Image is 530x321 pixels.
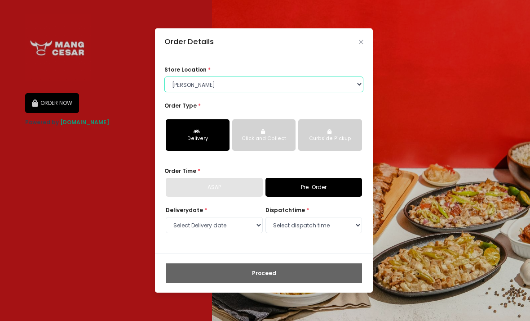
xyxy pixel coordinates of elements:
div: Delivery [172,135,224,142]
span: store location [164,66,207,73]
button: Curbside Pickup [298,119,362,151]
button: Click and Collect [232,119,296,151]
button: Proceed [166,263,362,283]
div: Order Details [164,36,214,48]
a: Pre-Order [265,178,362,197]
button: Delivery [166,119,230,151]
div: Click and Collect [238,135,290,142]
span: Order Type [164,102,197,109]
span: dispatch time [265,206,305,214]
button: Close [359,40,363,45]
span: Delivery date [166,206,203,214]
span: Order Time [164,167,196,175]
div: Curbside Pickup [304,135,356,142]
